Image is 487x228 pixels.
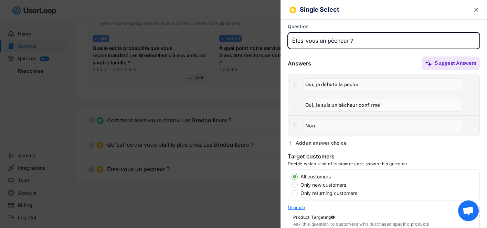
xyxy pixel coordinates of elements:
div: Suggest Answers [435,60,476,66]
button:  [473,7,480,13]
label: All customers [298,174,479,179]
div: Upgrade [288,206,309,210]
div: Add an answer choice [296,140,347,146]
div: Decide which kind of customers are shown this question. [288,161,408,169]
input: Oui, je suis un pêcheur confirmé [304,99,463,112]
div: Product Targeting [293,215,479,220]
div: Answers [288,60,311,67]
h6: Single Select [300,6,458,13]
label: Only returning customers [298,191,479,196]
div: Ask this question to customers who purchased specific products [293,221,479,227]
input: Type your question here... [288,32,480,49]
div: Target customers [288,153,335,161]
div: Question [288,23,308,30]
a: Upgrade [288,204,309,211]
input: Non [304,120,463,132]
img: CircleTickMinorWhite.svg [291,8,295,12]
label: Only new customers [298,183,479,187]
div: Ouvrir le chat [458,200,479,221]
input: Oui, je débute la pêche [304,78,463,91]
img: MagicMajor%20%28Purple%29.svg [425,60,432,67]
text:  [474,6,478,13]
